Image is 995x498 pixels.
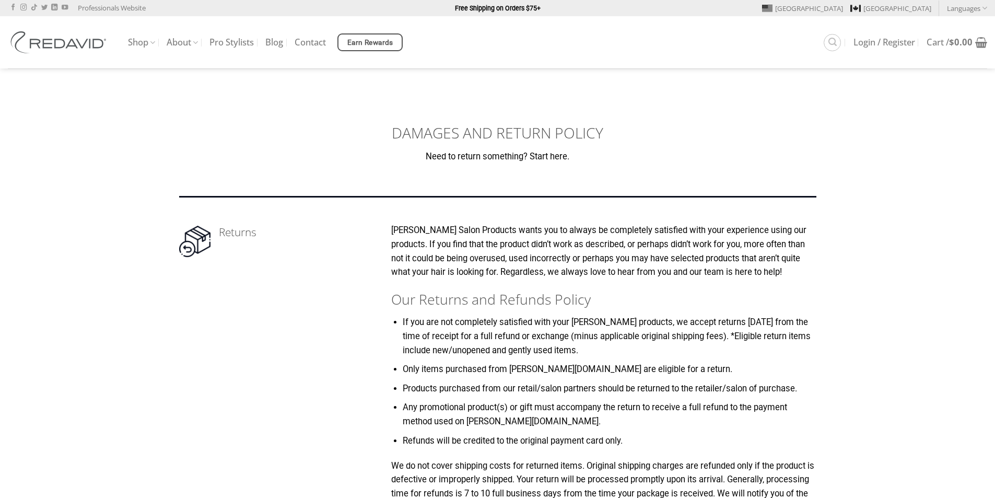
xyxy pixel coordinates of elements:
[824,34,841,51] a: Search
[179,150,816,164] p: Need to return something? Start here.
[403,401,816,428] li: Any promotional product(s) or gift must accompany the return to receive a full refund to the paym...
[947,1,987,16] a: Languages
[403,434,816,448] li: Refunds will be credited to the original payment card only.
[41,4,48,11] a: Follow on Twitter
[927,38,973,47] span: Cart /
[209,33,254,52] a: Pro Stylists
[10,4,16,11] a: Follow on Facebook
[853,38,915,47] span: Login / Register
[391,291,816,309] h2: Our Returns and Refunds Policy
[391,224,816,280] p: [PERSON_NAME] Salon Products wants you to always be completely satisfied with your experience usi...
[167,32,198,53] a: About
[8,31,112,53] img: REDAVID Salon Products | United States
[219,224,391,241] h3: Returns
[949,36,954,48] span: $
[62,4,68,11] a: Follow on YouTube
[850,1,931,16] a: [GEOGRAPHIC_DATA]
[179,123,816,143] h1: DAMAGES AND RETURN POLICY
[927,31,987,54] a: Cart /$0.00
[949,36,973,48] bdi: 0.00
[403,382,816,396] li: Products purchased from our retail/salon partners should be returned to the retailer/salon of pur...
[265,33,283,52] a: Blog
[337,33,403,51] a: Earn Rewards
[455,4,541,12] strong: Free Shipping on Orders $75+
[31,4,37,11] a: Follow on TikTok
[20,4,27,11] a: Follow on Instagram
[347,37,393,49] span: Earn Rewards
[853,33,915,52] a: Login / Register
[762,1,843,16] a: [GEOGRAPHIC_DATA]
[128,32,155,53] a: Shop
[295,33,326,52] a: Contact
[403,363,816,377] li: Only items purchased from [PERSON_NAME][DOMAIN_NAME] are eligible for a return.
[403,316,816,357] li: If you are not completely satisfied with your [PERSON_NAME] products, we accept returns [DATE] fr...
[51,4,57,11] a: Follow on LinkedIn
